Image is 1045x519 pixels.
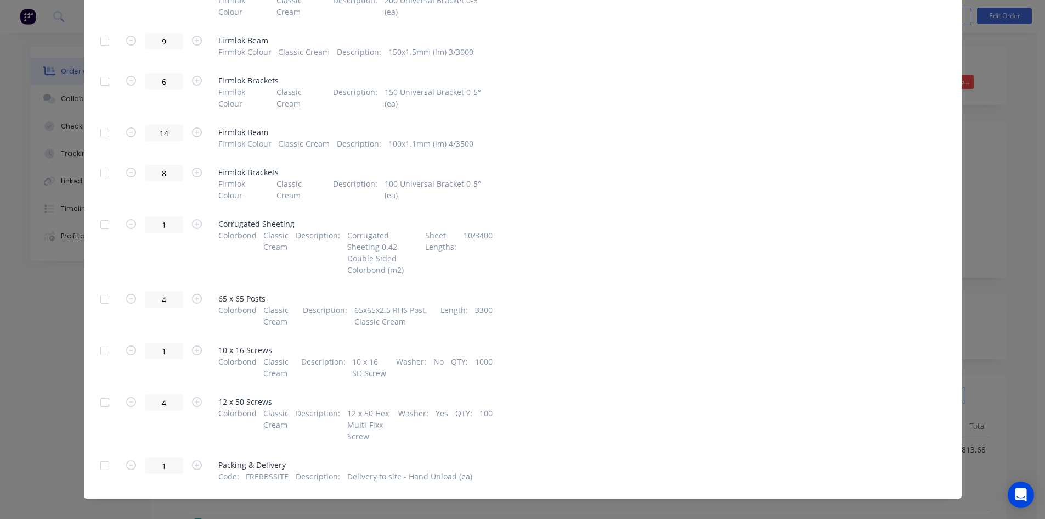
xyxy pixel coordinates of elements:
[218,344,493,356] span: 10 x 16 Screws
[218,218,493,230] span: Corrugated Sheeting
[464,230,493,276] span: 10/3400
[354,304,433,327] span: 65x65x2.5 RHS Post, Classic Cream
[347,230,418,276] span: Corrugated Sheeting 0.42 Double Sided Colorbond (m2)
[218,138,272,149] span: Firmlok Colour
[246,471,289,482] span: FRERBSSITE
[218,293,493,304] span: 65 x 65 Posts
[296,471,340,482] span: Description :
[263,408,289,442] span: Classic Cream
[333,178,377,201] span: Description :
[218,459,472,471] span: Packing & Delivery
[1008,482,1034,508] div: Open Intercom Messenger
[385,178,493,201] span: 100 Universal Bracket 0-5° (ea)
[296,230,340,276] span: Description :
[263,230,289,276] span: Classic Cream
[218,471,239,482] span: Code :
[396,356,426,379] span: Washer :
[440,304,468,327] span: Length :
[296,408,340,442] span: Description :
[475,304,493,327] span: 3300
[218,356,257,379] span: Colorbond
[301,356,346,379] span: Description :
[218,396,493,408] span: 12 x 50 Screws
[218,230,257,276] span: Colorbond
[278,138,330,149] span: Classic Cream
[303,304,347,327] span: Description :
[455,408,472,442] span: QTY :
[347,471,472,482] span: Delivery to site - Hand Unload (ea)
[385,86,493,109] span: 150 Universal Bracket 0-5° (ea)
[352,356,389,379] span: 10 x 16 SD Screw
[479,408,493,442] span: 100
[337,46,381,58] span: Description :
[218,178,269,201] span: Firmlok Colour
[333,86,377,109] span: Description :
[218,86,269,109] span: Firmlok Colour
[347,408,391,442] span: 12 x 50 Hex Multi-Fixx Screw
[263,356,294,379] span: Classic Cream
[218,75,493,86] span: Firmlok Brackets
[218,46,272,58] span: Firmlok Colour
[218,408,257,442] span: Colorbond
[337,138,381,149] span: Description :
[263,304,296,327] span: Classic Cream
[218,35,473,46] span: Firmlok Beam
[451,356,468,379] span: QTY :
[276,86,326,109] span: Classic Cream
[398,408,428,442] span: Washer :
[218,166,493,178] span: Firmlok Brackets
[436,408,448,442] span: Yes
[433,356,444,379] span: No
[388,138,473,149] span: 100x1.1mm (lm) 4/3500
[218,304,257,327] span: Colorbond
[278,46,330,58] span: Classic Cream
[218,126,473,138] span: Firmlok Beam
[475,356,493,379] span: 1000
[276,178,326,201] span: Classic Cream
[425,230,456,276] span: Sheet Lengths :
[388,46,473,58] span: 150x1.5mm (lm) 3/3000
